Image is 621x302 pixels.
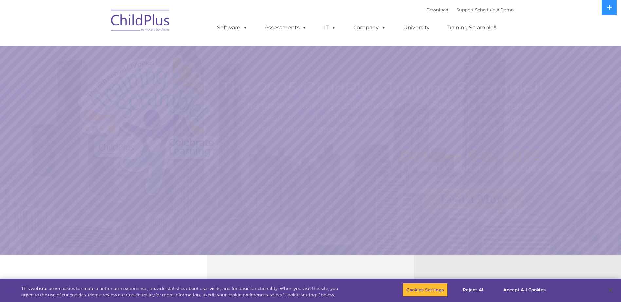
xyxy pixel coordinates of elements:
[21,285,341,298] div: This website uses cookies to create a better user experience, provide statistics about user visit...
[475,7,514,12] a: Schedule A Demo
[426,7,514,12] font: |
[347,21,393,34] a: Company
[440,21,503,34] a: Training Scramble!!
[397,21,436,34] a: University
[603,283,618,297] button: Close
[210,21,254,34] a: Software
[422,185,526,212] a: Learn More
[456,7,474,12] a: Support
[500,283,549,297] button: Accept All Cookies
[108,5,173,38] img: ChildPlus by Procare Solutions
[318,21,342,34] a: IT
[426,7,448,12] a: Download
[258,21,313,34] a: Assessments
[453,283,494,297] button: Reject All
[403,283,447,297] button: Cookies Settings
